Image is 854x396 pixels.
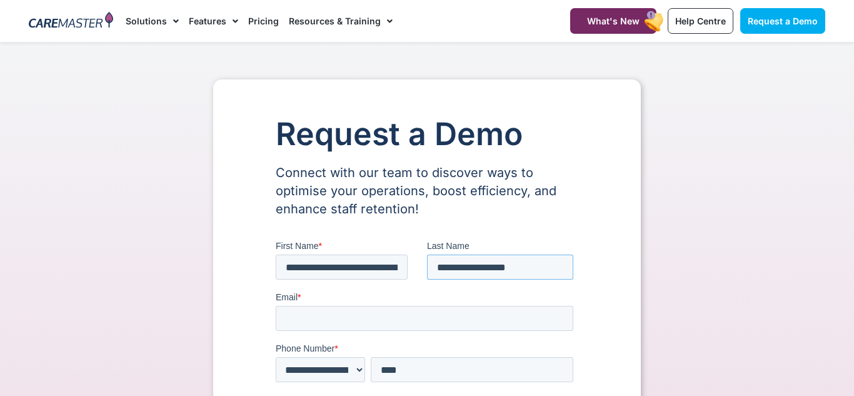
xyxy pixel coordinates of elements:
a: Help Centre [668,8,733,34]
span: Request a Demo [748,16,818,26]
img: CareMaster Logo [29,12,113,31]
span: Help Centre [675,16,726,26]
p: Connect with our team to discover ways to optimise your operations, boost efficiency, and enhance... [276,164,578,218]
span: Last Name [151,1,194,11]
span: What's New [587,16,640,26]
h1: Request a Demo [276,117,578,151]
a: What's New [570,8,656,34]
a: Request a Demo [740,8,825,34]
